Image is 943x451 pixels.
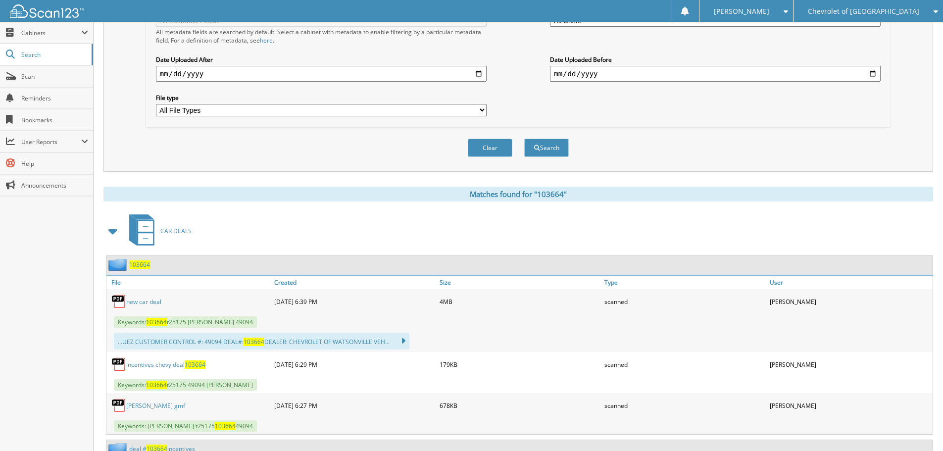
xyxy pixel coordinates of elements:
[524,139,569,157] button: Search
[602,292,767,311] div: scanned
[114,316,257,328] span: Keywords: t25175 [PERSON_NAME] 49094
[21,116,88,124] span: Bookmarks
[714,8,769,14] span: [PERSON_NAME]
[21,181,88,190] span: Announcements
[21,138,81,146] span: User Reports
[21,29,81,37] span: Cabinets
[21,72,88,81] span: Scan
[103,187,933,201] div: Matches found for "103664"
[156,28,487,45] div: All metadata fields are searched by default. Select a cabinet with metadata to enable filtering b...
[244,338,264,346] span: 103664
[215,422,236,430] span: 103664
[437,396,602,415] div: 678KB
[272,354,437,374] div: [DATE] 6:29 PM
[126,298,161,306] a: new car deal
[808,8,919,14] span: Chevrolet of [GEOGRAPHIC_DATA]
[767,292,933,311] div: [PERSON_NAME]
[468,139,512,157] button: Clear
[185,360,205,369] span: 103664
[156,66,487,82] input: start
[126,360,205,369] a: incentives chevy deal103664
[767,396,933,415] div: [PERSON_NAME]
[123,211,192,251] a: CAR DEALS
[114,379,257,391] span: Keywords: t25175 49094 [PERSON_NAME]
[272,276,437,289] a: Created
[146,381,167,389] span: 103664
[260,36,273,45] a: here
[893,403,943,451] iframe: Chat Widget
[108,258,129,271] img: folder2.png
[129,260,150,269] a: 103664
[437,276,602,289] a: Size
[602,354,767,374] div: scanned
[160,227,192,235] span: CAR DEALS
[10,4,84,18] img: scan123-logo-white.svg
[272,396,437,415] div: [DATE] 6:27 PM
[106,276,272,289] a: File
[602,396,767,415] div: scanned
[550,66,881,82] input: end
[114,333,409,350] div: ...UEZ CUSTOMER CONTROL #: 49094 DEAL#: DEALER: CHEVROLET OF WATSONVILLE VEH...
[111,294,126,309] img: PDF.png
[146,318,167,326] span: 103664
[550,55,881,64] label: Date Uploaded Before
[272,292,437,311] div: [DATE] 6:39 PM
[21,94,88,102] span: Reminders
[602,276,767,289] a: Type
[156,55,487,64] label: Date Uploaded After
[437,292,602,311] div: 4MB
[156,94,487,102] label: File type
[767,354,933,374] div: [PERSON_NAME]
[126,401,185,410] a: [PERSON_NAME] gmf
[21,159,88,168] span: Help
[437,354,602,374] div: 179KB
[111,398,126,413] img: PDF.png
[111,357,126,372] img: PDF.png
[767,276,933,289] a: User
[114,420,257,432] span: Keywords: [PERSON_NAME] t25175 49094
[21,50,87,59] span: Search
